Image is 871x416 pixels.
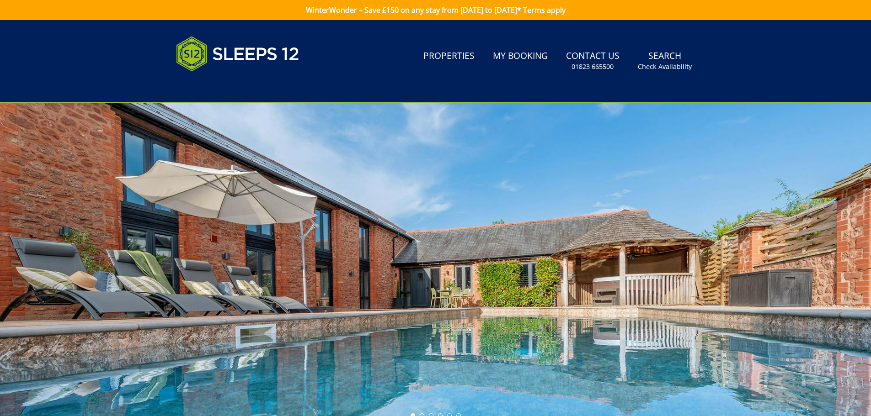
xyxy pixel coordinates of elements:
[638,62,692,71] small: Check Availability
[489,46,551,67] a: My Booking
[562,46,623,76] a: Contact Us01823 665500
[176,31,299,77] img: Sleeps 12
[634,46,695,76] a: SearchCheck Availability
[171,82,267,90] iframe: Customer reviews powered by Trustpilot
[572,62,614,71] small: 01823 665500
[420,46,478,67] a: Properties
